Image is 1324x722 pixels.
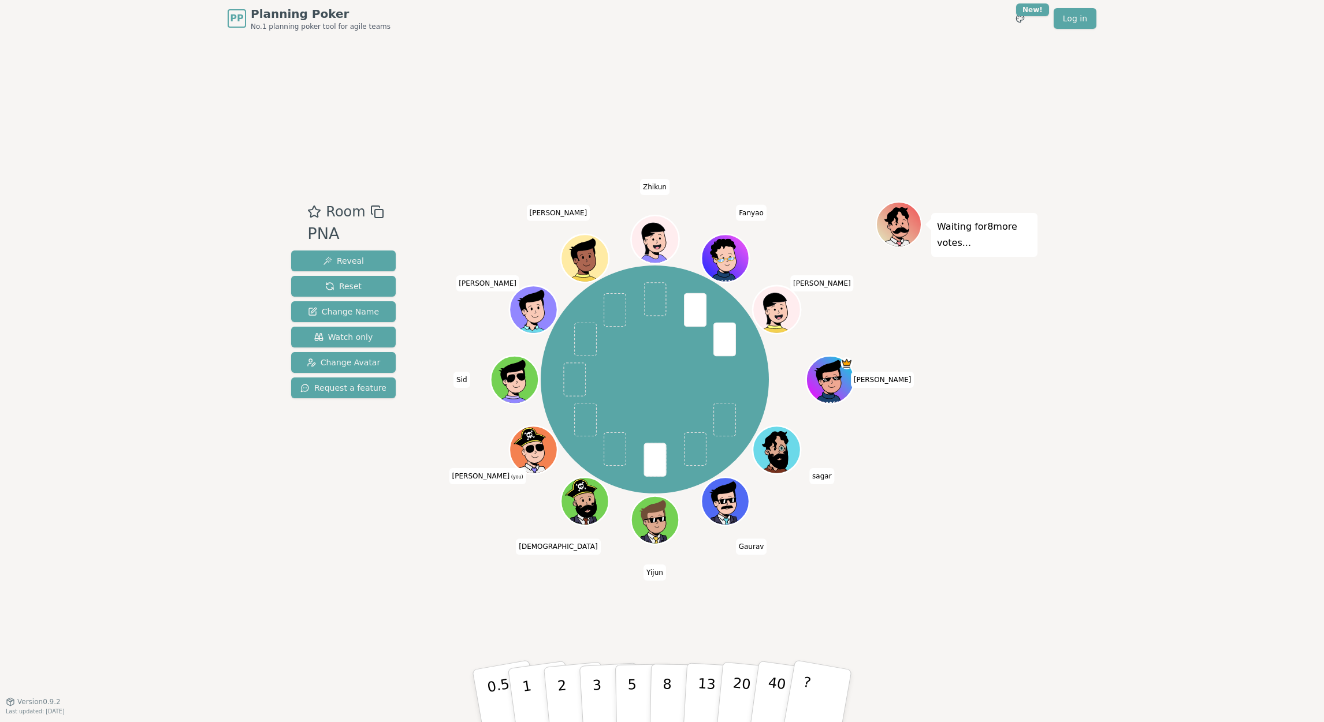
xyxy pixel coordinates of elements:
[736,538,767,555] span: Click to change your name
[840,357,853,369] span: Yuran is the host
[326,201,365,222] span: Room
[809,468,835,484] span: Click to change your name
[300,382,386,394] span: Request a feature
[790,275,854,291] span: Click to change your name
[527,204,590,220] span: Click to change your name
[291,377,396,398] button: Request a feature
[736,204,767,220] span: Click to change your name
[307,222,384,246] div: PNA
[449,468,526,484] span: Click to change your name
[291,352,396,373] button: Change Avatar
[1010,8,1031,29] button: New!
[644,564,666,581] span: Click to change your name
[6,708,65,714] span: Last updated: [DATE]
[640,178,670,194] span: Click to change your name
[1016,3,1049,16] div: New!
[291,327,396,347] button: Watch only
[511,427,556,472] button: Click to change your avatar
[456,275,519,291] span: Click to change your name
[308,306,379,317] span: Change Name
[291,276,396,297] button: Reset
[516,538,600,555] span: Click to change your name
[230,12,243,25] span: PP
[291,250,396,271] button: Reveal
[509,474,523,480] span: (you)
[323,255,364,267] span: Reveal
[314,331,373,343] span: Watch only
[325,280,362,292] span: Reset
[6,697,61,706] button: Version0.9.2
[851,372,914,388] span: Click to change your name
[453,372,470,388] span: Click to change your name
[291,301,396,322] button: Change Name
[307,357,381,368] span: Change Avatar
[251,6,390,22] span: Planning Poker
[251,22,390,31] span: No.1 planning poker tool for agile teams
[17,697,61,706] span: Version 0.9.2
[1054,8,1096,29] a: Log in
[937,219,1032,251] p: Waiting for 8 more votes...
[228,6,390,31] a: PPPlanning PokerNo.1 planning poker tool for agile teams
[307,201,321,222] button: Add as favourite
